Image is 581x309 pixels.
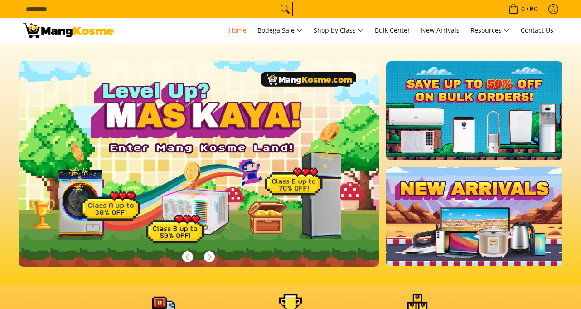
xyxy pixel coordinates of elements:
[416,18,464,43] a: New Arrivals
[309,18,368,43] a: Shop by Class
[224,18,251,43] a: Home
[278,2,292,16] button: Search
[421,26,460,34] span: New Arrivals
[470,25,510,36] span: Resources
[23,23,114,38] img: Mang Kosme: Your Home Appliances Warehouse Sale Partner!
[521,26,553,34] span: Contact Us
[257,25,303,36] span: Bodega Sale
[506,4,540,14] span: •
[375,26,410,34] span: Bulk Center
[229,26,247,34] span: Home
[178,247,198,267] button: Previous
[528,6,539,12] span: ₱0
[253,18,307,43] a: Bodega Sale
[199,247,219,267] button: Next
[466,18,514,43] a: Resources
[19,61,379,267] img: Gaming desktop banner
[516,18,558,43] a: Contact Us
[123,18,558,43] nav: Main Menu
[370,18,415,43] a: Bulk Center
[314,25,364,36] span: Shop by Class
[520,6,526,12] span: 0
